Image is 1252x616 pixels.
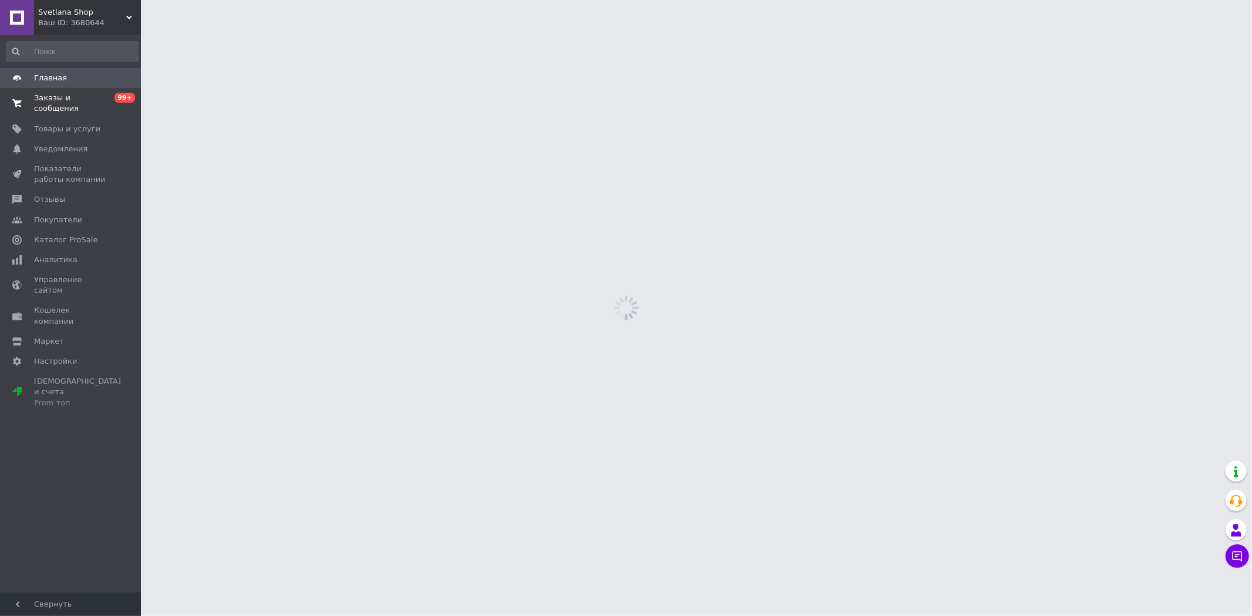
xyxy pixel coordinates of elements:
[34,376,121,408] span: [DEMOGRAPHIC_DATA] и счета
[34,275,109,296] span: Управление сайтом
[34,164,109,185] span: Показатели работы компании
[38,7,126,18] span: Svetlana Shop
[34,144,87,154] span: Уведомления
[34,215,82,225] span: Покупатели
[34,235,97,245] span: Каталог ProSale
[34,398,121,408] div: Prom топ
[6,41,139,62] input: Поиск
[38,18,141,28] div: Ваш ID: 3680644
[34,73,67,83] span: Главная
[34,305,109,326] span: Кошелек компании
[34,336,64,347] span: Маркет
[34,255,77,265] span: Аналитика
[34,194,65,205] span: Отзывы
[1226,544,1249,568] button: Чат с покупателем
[114,93,135,103] span: 99+
[34,93,109,114] span: Заказы и сообщения
[34,356,77,367] span: Настройки
[34,124,100,134] span: Товары и услуги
